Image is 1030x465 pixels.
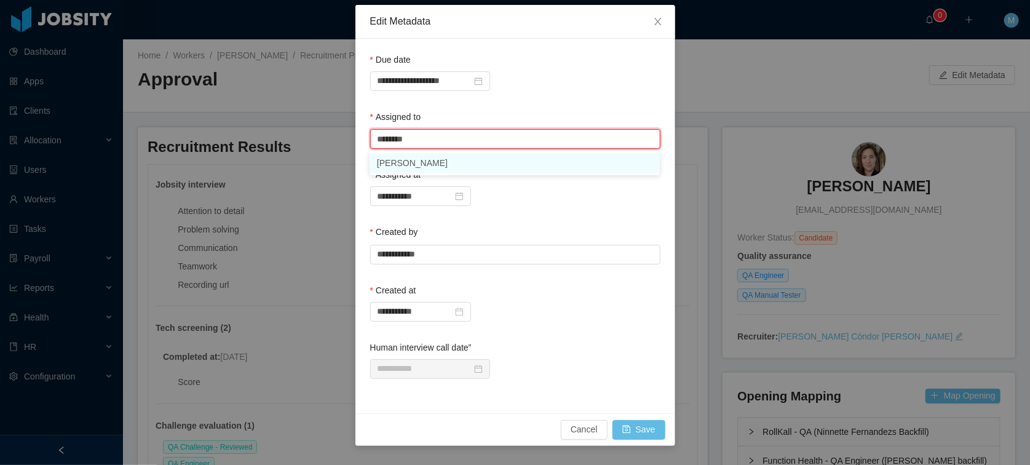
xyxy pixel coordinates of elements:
[370,285,416,295] label: Created at
[474,77,483,85] i: icon: calendar
[455,192,464,201] i: icon: calendar
[370,15,660,28] div: Edit Metadata
[641,5,675,39] button: Close
[612,420,665,440] button: icon: saveSave
[561,420,608,440] button: Cancel
[653,17,663,26] i: icon: close
[455,308,464,316] i: icon: calendar
[370,55,411,65] label: Due date
[370,343,472,352] label: Human interview call date”
[370,153,660,173] li: [PERSON_NAME]
[370,227,418,237] label: Created by
[370,112,421,122] label: Assigned to
[474,365,483,373] i: icon: calendar
[370,150,660,164] div: You have to select a user.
